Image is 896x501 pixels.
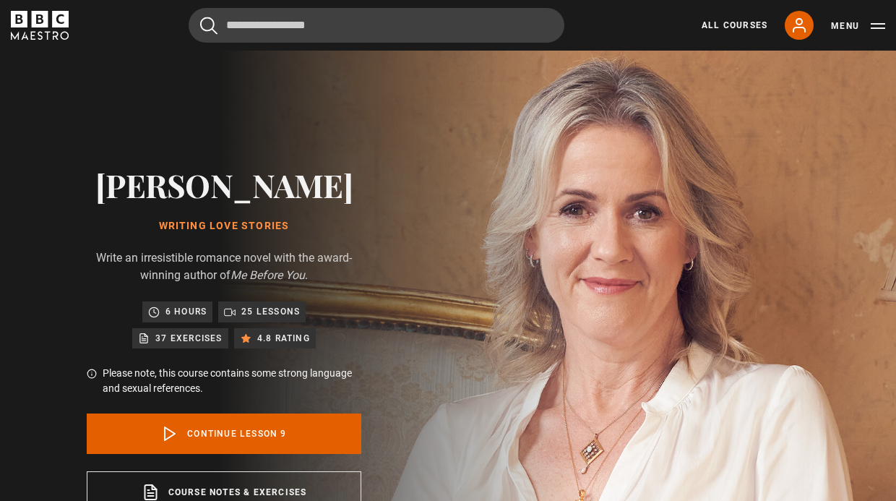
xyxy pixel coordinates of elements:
[87,414,361,454] a: Continue lesson 9
[87,220,361,232] h1: Writing Love Stories
[241,304,300,319] p: 25 lessons
[165,304,207,319] p: 6 hours
[11,11,69,40] svg: BBC Maestro
[103,366,361,396] p: Please note, this course contains some strong language and sexual references.
[189,8,564,43] input: Search
[702,19,767,32] a: All Courses
[257,331,310,346] p: 4.8 rating
[831,19,885,33] button: Toggle navigation
[231,268,305,282] i: Me Before You
[87,166,361,203] h2: [PERSON_NAME]
[200,17,217,35] button: Submit the search query
[155,331,222,346] p: 37 exercises
[87,249,361,284] p: Write an irresistible romance novel with the award-winning author of .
